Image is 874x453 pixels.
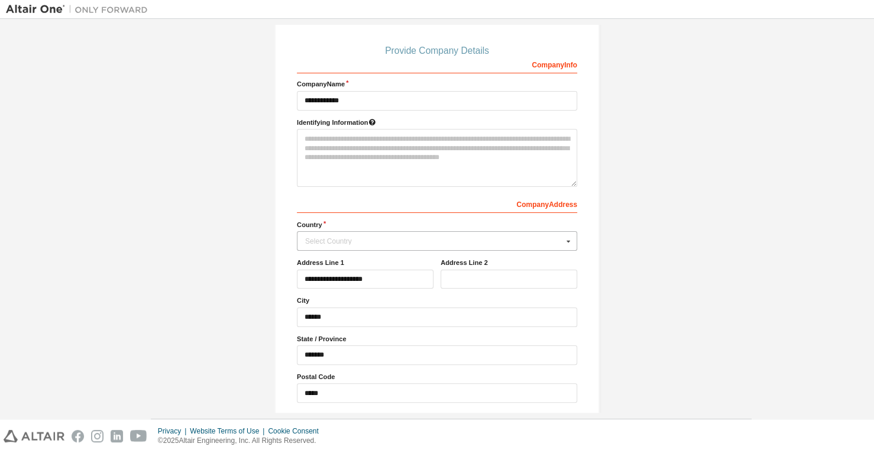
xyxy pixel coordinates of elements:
p: © 2025 Altair Engineering, Inc. All Rights Reserved. [158,436,326,446]
div: Select Country [305,238,562,245]
div: Privacy [158,426,190,436]
img: Altair One [6,4,154,15]
img: altair_logo.svg [4,430,64,442]
label: Address Line 2 [441,258,577,267]
label: Address Line 1 [297,258,433,267]
div: Cookie Consent [268,426,325,436]
div: Company Address [297,194,577,213]
img: instagram.svg [91,430,103,442]
img: facebook.svg [72,430,84,442]
label: Country [297,220,577,229]
div: Website Terms of Use [190,426,268,436]
label: Please provide any information that will help our support team identify your company. Email and n... [297,118,577,127]
img: linkedin.svg [111,430,123,442]
label: State / Province [297,334,577,344]
label: Company Name [297,79,577,89]
label: City [297,296,577,305]
label: Postal Code [297,372,577,381]
div: Company Info [297,54,577,73]
div: Provide Company Details [297,47,577,54]
img: youtube.svg [130,430,147,442]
